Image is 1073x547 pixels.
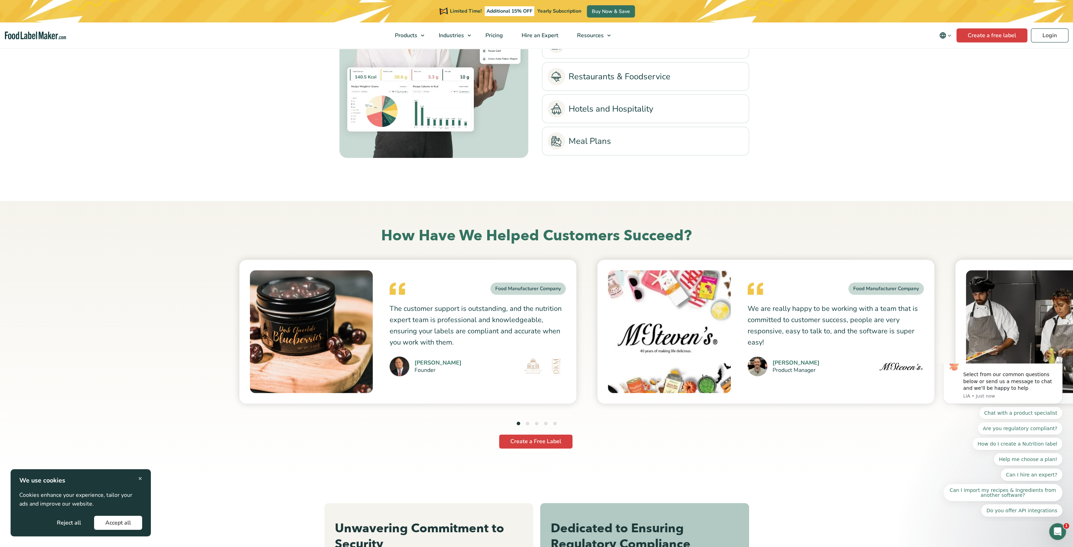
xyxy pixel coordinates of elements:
div: Food Manufacturer Company [490,282,566,295]
strong: We use cookies [19,476,65,485]
span: Pricing [483,32,504,39]
iframe: Intercom notifications message [933,363,1073,521]
span: 1 [1064,523,1069,529]
button: Quick reply: Do you offer API integrations [48,141,130,153]
a: Products [386,22,428,48]
a: Restaurants & Foodservice [548,68,743,85]
button: 3 of 5 [535,422,538,425]
button: Quick reply: Can I hire an expert? [68,105,130,118]
cite: [PERSON_NAME] [415,360,462,366]
iframe: Intercom live chat [1049,523,1066,540]
p: Message from LIA, sent Just now [31,29,125,36]
button: Change language [934,28,956,42]
button: Quick reply: Chat with a product specialist [46,43,130,56]
button: Reject all [46,516,92,530]
div: Quick reply options [11,43,130,153]
button: 1 of 5 [517,422,520,425]
a: Resources [568,22,614,48]
li: Restaurants & Foodservice [542,62,749,91]
a: Meal Plans [548,132,743,150]
p: The customer support is outstanding, and the nutrition expert team is professional and knowledgea... [390,303,566,348]
span: Industries [437,32,465,39]
a: Login [1031,28,1068,42]
h2: How Have We Helped Customers Succeed? [307,226,767,246]
button: 5 of 5 [553,422,557,425]
button: Quick reply: Can I import my recipes & Ingredients from another software? [11,120,130,138]
button: 2 of 5 [526,422,529,425]
button: Quick reply: How do I create a Nutrition label [40,74,130,87]
span: Yearly Subscription [537,8,581,14]
p: Cookies enhance your experience, tailor your ads and improve our website. [19,491,142,509]
small: Founder [415,367,462,373]
small: Product Manager [773,367,820,373]
span: Limited Time! [450,8,482,14]
span: × [138,474,142,483]
p: We are really happy to be working with a team that is committed to customer success, people are v... [748,303,924,348]
span: Hire an Expert [519,32,559,39]
button: Quick reply: Help me choose a plan! [61,89,130,102]
div: Food Manufacturer Company [848,282,924,295]
a: Food Manufacturer Company The customer support is outstanding, and the nutrition expert team is p... [239,260,576,403]
a: Buy Now & Save [587,5,635,18]
span: Products [393,32,418,39]
button: Accept all [94,516,142,530]
button: 4 of 5 [544,422,548,425]
a: Create a free label [956,28,1027,42]
button: Quick reply: Are you regulatory compliant? [45,59,130,71]
a: Create a Free Label [499,434,572,448]
cite: [PERSON_NAME] [773,360,820,366]
a: Pricing [476,22,511,48]
span: Additional 15% OFF [485,6,534,16]
li: Hotels and Hospitality [542,94,749,123]
li: Meal Plans [542,127,749,155]
a: Hotels and Hospitality [548,100,743,118]
a: Industries [430,22,475,48]
a: Food Label Maker homepage [5,32,66,40]
span: Resources [575,32,604,39]
a: Hire an Expert [512,22,566,48]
